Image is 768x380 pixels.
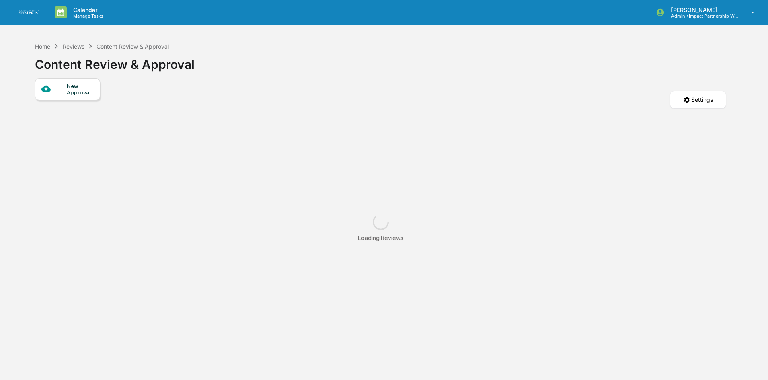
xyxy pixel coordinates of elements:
[67,13,107,19] p: Manage Tasks
[35,43,50,50] div: Home
[63,43,84,50] div: Reviews
[670,91,726,109] button: Settings
[665,13,739,19] p: Admin • Impact Partnership Wealth
[67,83,94,96] div: New Approval
[67,6,107,13] p: Calendar
[665,6,739,13] p: [PERSON_NAME]
[97,43,169,50] div: Content Review & Approval
[358,234,404,242] div: Loading Reviews
[35,51,195,72] div: Content Review & Approval
[19,10,39,15] img: logo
